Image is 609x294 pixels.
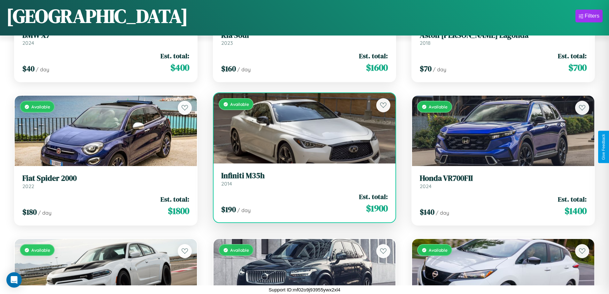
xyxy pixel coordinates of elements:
span: / day [237,66,251,73]
span: $ 1400 [565,204,587,217]
span: $ 160 [221,63,236,74]
h1: [GEOGRAPHIC_DATA] [6,3,188,29]
div: Give Feedback [601,134,606,160]
span: Available [230,101,249,107]
span: 2022 [22,183,34,189]
span: Est. total: [359,51,388,60]
span: / day [433,66,446,73]
span: Available [31,104,50,109]
a: Infiniti M35h2014 [221,171,388,187]
span: / day [38,210,51,216]
a: Honda VR700FII2024 [420,174,587,189]
span: 2018 [420,40,431,46]
span: Available [230,247,249,253]
span: $ 1800 [168,204,189,217]
span: / day [436,210,449,216]
span: $ 180 [22,207,37,217]
button: Filters [575,10,603,22]
span: 2024 [420,183,432,189]
span: 2024 [22,40,34,46]
span: / day [36,66,49,73]
a: Fiat Spider 20002022 [22,174,189,189]
h3: Honda VR700FII [420,174,587,183]
a: BMW X72024 [22,31,189,46]
a: Aston [PERSON_NAME] Lagonda2018 [420,31,587,46]
div: Filters [585,13,599,19]
span: Available [429,247,448,253]
span: Est. total: [558,195,587,204]
span: $ 190 [221,204,236,215]
span: Available [31,247,50,253]
p: Support ID: mf02o9j93955ywx2xl4 [269,285,340,294]
h3: Fiat Spider 2000 [22,174,189,183]
div: Open Intercom Messenger [6,272,22,288]
span: $ 40 [22,63,35,74]
span: $ 1900 [366,202,388,215]
span: 2023 [221,40,233,46]
span: / day [237,207,251,213]
span: $ 1600 [366,61,388,74]
span: Est. total: [160,195,189,204]
span: 2014 [221,180,232,187]
span: Est. total: [558,51,587,60]
span: Available [429,104,448,109]
a: Kia Soul2023 [221,31,388,46]
span: $ 70 [420,63,432,74]
h3: Aston [PERSON_NAME] Lagonda [420,31,587,40]
span: $ 400 [170,61,189,74]
span: $ 140 [420,207,434,217]
span: Est. total: [359,192,388,201]
span: $ 700 [568,61,587,74]
h3: Infiniti M35h [221,171,388,180]
span: Est. total: [160,51,189,60]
